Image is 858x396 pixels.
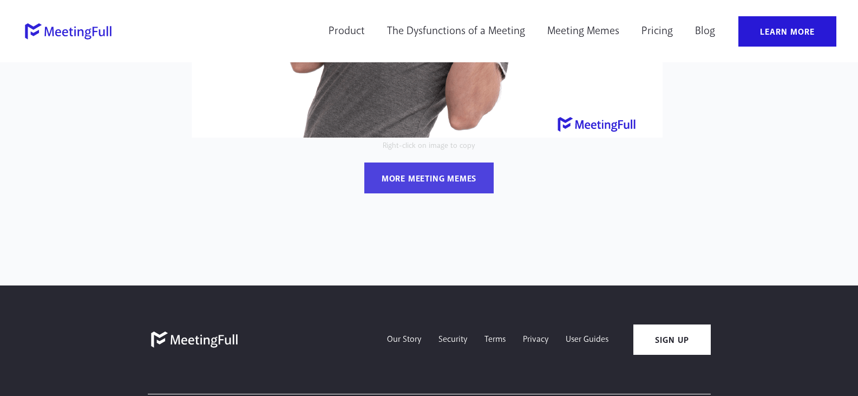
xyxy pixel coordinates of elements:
[688,16,722,47] a: Blog
[378,324,430,355] a: Our Story
[115,140,743,152] p: Right-click on image to copy
[430,324,476,355] a: Security
[634,16,680,47] a: Pricing
[633,324,711,355] a: Sign Up
[514,324,557,355] a: Privacy
[380,16,532,47] a: The Dysfunctions of a Meeting
[364,163,494,193] a: more meeting memes
[557,324,617,355] a: User Guides
[322,16,372,47] a: Product
[540,16,626,47] a: Meeting Memes
[382,173,476,185] div: more meeting memes
[476,324,514,355] a: Terms
[738,16,836,47] a: Learn More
